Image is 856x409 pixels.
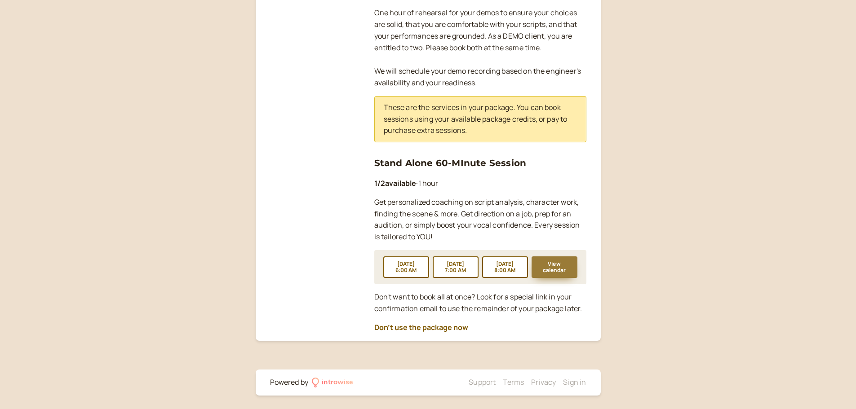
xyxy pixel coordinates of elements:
button: Don't use the package now [374,323,468,331]
button: [DATE]8:00 AM [482,256,528,278]
p: 1 hour [374,178,586,189]
p: One hour of rehearsal for your demos to ensure your choices are solid, that you are comfortable w... [374,7,586,88]
a: Privacy [531,377,556,387]
a: Support [469,377,496,387]
div: introwise [322,377,353,388]
span: · [416,178,418,188]
a: Terms [503,377,524,387]
div: Powered by [270,377,309,388]
button: View calendar [532,256,577,278]
button: [DATE]6:00 AM [383,256,429,278]
p: These are the services in your package. You can book sessions using your available package credit... [384,102,577,137]
a: introwise [312,377,354,388]
button: [DATE]7:00 AM [433,256,479,278]
p: Don't want to book all at once? Look for a special link in your confirmation email to use the rem... [374,291,586,315]
b: 1 / 2 available [374,178,417,188]
p: Get personalized coaching on script analysis, character work, finding the scene & more. Get direc... [374,197,586,243]
h3: Stand Alone 60-MInute Session [374,156,586,170]
a: Sign in [563,377,586,387]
